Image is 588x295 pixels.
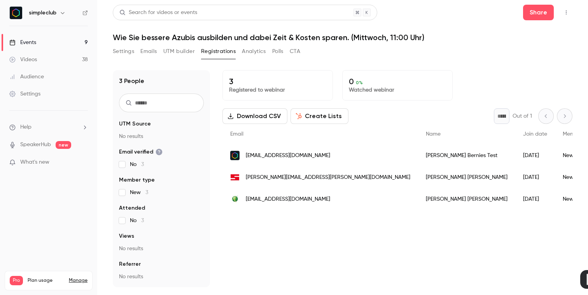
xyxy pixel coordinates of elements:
span: [EMAIL_ADDRESS][DOMAIN_NAME] [246,195,330,203]
button: Settings [113,45,134,58]
span: 0 % [356,80,363,85]
span: 3 [141,218,144,223]
span: [PERSON_NAME][EMAIL_ADDRESS][PERSON_NAME][DOMAIN_NAME] [246,173,410,182]
button: CTA [290,45,300,58]
p: No results [119,245,204,253]
span: Referrer [119,260,141,268]
h1: Wie Sie bessere Azubis ausbilden und dabei Zeit & Kosten sparen. (Mittwoch, 11:00 Uhr) [113,33,572,42]
a: SpeakerHub [20,141,51,149]
img: autohaus-rennsteig.de [230,173,240,182]
span: UTM Source [119,120,151,128]
div: Settings [9,90,40,98]
div: [PERSON_NAME] [PERSON_NAME] [418,188,515,210]
p: 0 [349,77,446,86]
button: Analytics [242,45,266,58]
span: No [130,217,144,224]
div: [PERSON_NAME] Bernies Test [418,145,515,166]
button: Share [523,5,554,20]
p: No results [119,132,204,140]
img: franzhoepfinger.de [230,194,240,204]
span: Join date [523,131,547,137]
p: Out of 1 [513,112,532,120]
button: Registrations [201,45,236,58]
p: 3 [229,77,326,86]
iframe: Noticeable Trigger [79,159,88,166]
a: Manage [69,277,87,284]
div: Audience [9,73,44,81]
div: [PERSON_NAME] [PERSON_NAME] [418,166,515,188]
button: Emails [140,45,157,58]
div: Events [9,39,36,46]
button: Create Lists [290,108,348,124]
span: New [130,189,148,196]
p: No results [119,273,204,281]
span: Email [230,131,243,137]
button: Polls [272,45,283,58]
button: Download CSV [222,108,287,124]
span: Attended [119,204,145,212]
span: Name [426,131,441,137]
p: Watched webinar [349,86,446,94]
h6: simpleclub [29,9,56,17]
img: simpleclub [10,7,22,19]
span: Plan usage [28,277,64,284]
span: Pro [10,276,23,285]
div: Search for videos or events [119,9,197,17]
h1: 3 People [119,76,144,86]
span: [EMAIL_ADDRESS][DOMAIN_NAME] [246,152,330,160]
span: No [130,161,144,168]
span: Email verified [119,148,163,156]
section: facet-groups [119,120,204,281]
div: Videos [9,56,37,64]
img: simpleclub.com [230,151,240,160]
div: [DATE] [515,145,555,166]
span: Member type [119,176,155,184]
button: UTM builder [163,45,195,58]
div: [DATE] [515,188,555,210]
span: Views [119,232,134,240]
p: Registered to webinar [229,86,326,94]
span: 3 [141,162,144,167]
li: help-dropdown-opener [9,123,88,131]
span: 3 [145,190,148,195]
span: Help [20,123,31,131]
div: [DATE] [515,166,555,188]
span: What's new [20,158,49,166]
span: new [56,141,71,149]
